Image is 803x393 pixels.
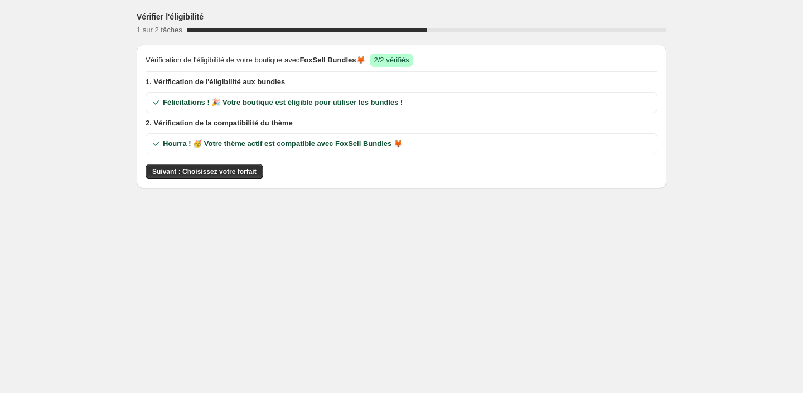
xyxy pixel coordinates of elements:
[146,164,263,179] button: Suivant : Choisissez votre forfait
[299,56,356,64] span: FoxSell Bundles
[163,97,403,108] span: Félicitations ! 🎉 Votre boutique est éligible pour utiliser les bundles !
[146,55,365,66] span: Vérification de l'éligibilité de votre boutique avec 🦊
[146,76,657,88] span: 1. Vérification de l'éligibilité aux bundles
[163,138,403,149] span: Hourra ! 🥳 Votre thème actif est compatible avec FoxSell Bundles 🦊
[137,26,182,34] span: 1 sur 2 tâches
[374,56,409,64] span: 2/2 vérifiés
[152,167,257,176] span: Suivant : Choisissez votre forfait
[146,118,657,129] span: 2. Vérification de la compatibilité du thème
[137,11,204,22] h3: Vérifier l'éligibilité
